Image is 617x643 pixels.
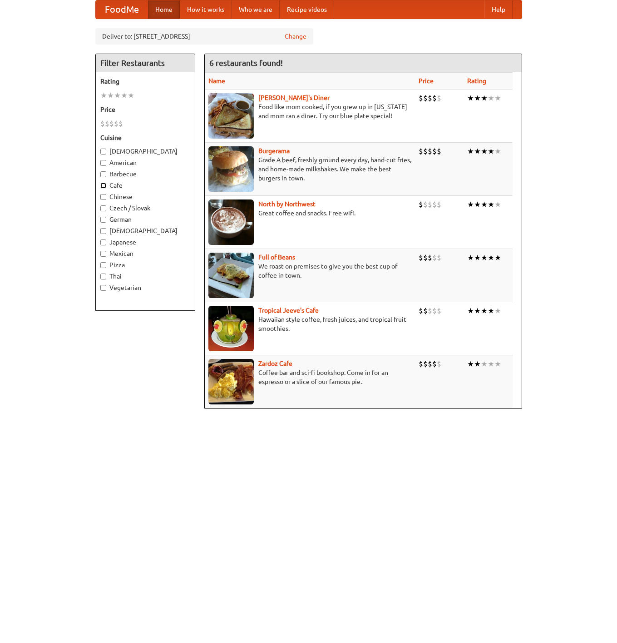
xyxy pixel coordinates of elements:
[96,0,148,19] a: FoodMe
[100,274,106,279] input: Thai
[128,90,134,100] li: ★
[114,90,121,100] li: ★
[100,183,106,189] input: Cafe
[481,146,488,156] li: ★
[432,93,437,103] li: $
[100,147,190,156] label: [DEMOGRAPHIC_DATA]
[100,215,190,224] label: German
[100,105,190,114] h5: Price
[232,0,280,19] a: Who we are
[100,204,190,213] label: Czech / Slovak
[258,94,330,101] a: [PERSON_NAME]'s Diner
[100,149,106,155] input: [DEMOGRAPHIC_DATA]
[100,249,190,258] label: Mexican
[258,200,316,208] a: North by Northwest
[481,306,488,316] li: ★
[95,28,313,45] div: Deliver to: [STREET_ADDRESS]
[428,306,432,316] li: $
[208,77,225,85] a: Name
[100,217,106,223] input: German
[208,262,411,280] p: We roast on premises to give you the best cup of coffee in town.
[100,90,107,100] li: ★
[100,133,190,142] h5: Cuisine
[428,199,432,209] li: $
[467,199,474,209] li: ★
[488,93,494,103] li: ★
[208,102,411,120] p: Food like mom cooked, if you grew up in [US_STATE] and mom ran a diner. Try our blue plate special!
[100,238,190,247] label: Japanese
[488,146,494,156] li: ★
[208,306,254,351] img: jeeves.jpg
[208,368,411,386] p: Coffee bar and sci-fi bookshop. Come in for an espresso or a slice of our famous pie.
[419,253,423,263] li: $
[100,160,106,166] input: American
[432,359,437,369] li: $
[488,359,494,369] li: ★
[481,93,488,103] li: ★
[494,359,501,369] li: ★
[258,360,292,367] a: Zardoz Cafe
[467,306,474,316] li: ★
[100,251,106,257] input: Mexican
[114,119,118,129] li: $
[285,32,306,41] a: Change
[494,253,501,263] li: ★
[258,307,319,314] a: Tropical Jeeve's Cafe
[121,90,128,100] li: ★
[423,199,428,209] li: $
[488,253,494,263] li: ★
[437,253,441,263] li: $
[428,146,432,156] li: $
[474,359,481,369] li: ★
[100,158,190,167] label: American
[488,199,494,209] li: ★
[100,194,106,200] input: Chinese
[100,77,190,86] h5: Rating
[419,199,423,209] li: $
[100,226,190,235] label: [DEMOGRAPHIC_DATA]
[208,146,254,192] img: burgerama.jpg
[432,146,437,156] li: $
[100,272,190,281] label: Thai
[481,199,488,209] li: ★
[494,306,501,316] li: ★
[467,253,474,263] li: ★
[428,93,432,103] li: $
[100,260,190,269] label: Pizza
[100,169,190,179] label: Barbecue
[423,359,428,369] li: $
[494,146,501,156] li: ★
[484,0,513,19] a: Help
[208,93,254,139] img: sallys.jpg
[419,306,423,316] li: $
[432,199,437,209] li: $
[423,93,428,103] li: $
[419,77,434,85] a: Price
[107,90,114,100] li: ★
[100,192,190,201] label: Chinese
[437,93,441,103] li: $
[428,253,432,263] li: $
[419,93,423,103] li: $
[423,146,428,156] li: $
[209,59,283,67] ng-pluralize: 6 restaurants found!
[467,77,486,85] a: Rating
[100,262,106,268] input: Pizza
[258,254,295,261] a: Full of Beans
[105,119,109,129] li: $
[258,147,290,155] a: Burgerama
[481,253,488,263] li: ★
[419,146,423,156] li: $
[100,171,106,177] input: Barbecue
[423,253,428,263] li: $
[118,119,123,129] li: $
[437,146,441,156] li: $
[488,306,494,316] li: ★
[100,239,106,245] input: Japanese
[467,93,474,103] li: ★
